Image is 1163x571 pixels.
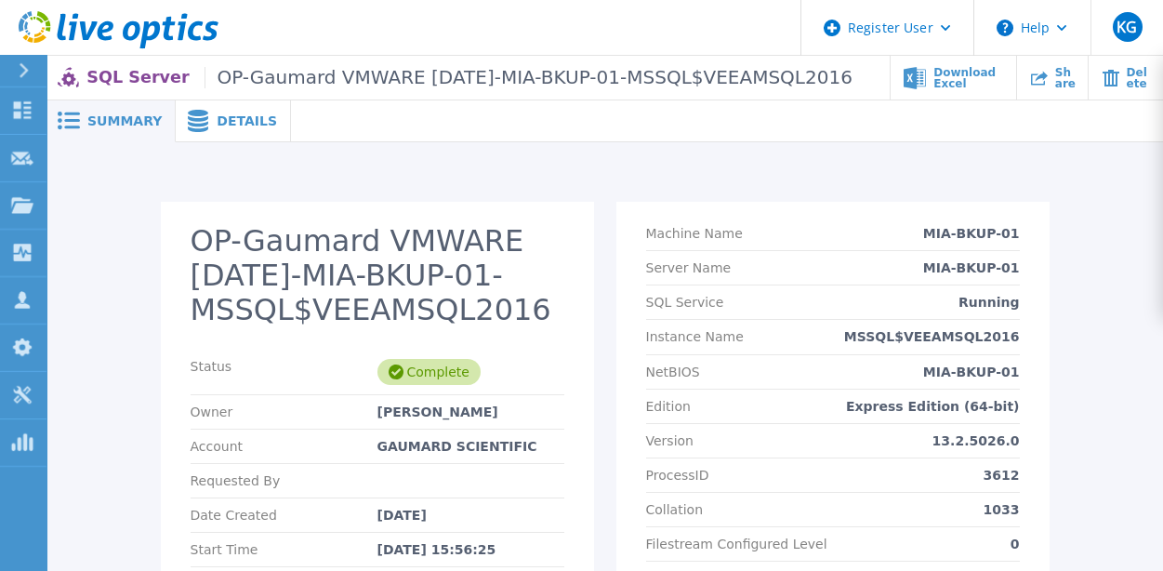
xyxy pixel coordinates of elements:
[646,365,700,379] p: NetBIOS
[377,542,564,557] div: [DATE] 15:56:25
[846,399,1020,414] p: Express Edition (64-bit)
[923,260,1020,275] p: MIA-BKUP-01
[217,114,277,127] span: Details
[191,439,377,454] p: Account
[191,508,377,523] p: Date Created
[87,114,162,127] span: Summary
[646,433,694,448] p: Version
[958,295,1019,310] p: Running
[984,502,1020,517] p: 1033
[377,439,564,454] div: GAUMARD SCIENTIFIC
[1117,20,1137,34] span: KG
[191,224,564,326] h2: OP-Gaumard VMWARE [DATE]-MIA-BKUP-01-MSSQL$VEEAMSQL2016
[377,508,564,523] div: [DATE]
[86,67,852,88] p: SQL Server
[923,365,1020,379] p: MIA-BKUP-01
[191,359,377,385] p: Status
[646,226,743,241] p: Machine Name
[377,359,481,385] div: Complete
[932,433,1020,448] p: 13.2.5026.0
[646,295,724,310] p: SQL Service
[984,468,1020,483] p: 3612
[191,542,377,557] p: Start Time
[646,502,704,517] p: Collation
[646,329,744,344] p: Instance Name
[646,260,732,275] p: Server Name
[191,473,377,488] p: Requested By
[933,67,1004,89] span: Download Excel
[923,226,1020,241] p: MIA-BKUP-01
[1127,67,1152,89] span: Delete
[844,329,1020,344] p: MSSQL$VEEAMSQL2016
[646,537,827,551] p: Filestream Configured Level
[646,468,709,483] p: ProcessID
[191,405,377,419] p: Owner
[377,405,564,419] div: [PERSON_NAME]
[205,67,852,88] span: OP-Gaumard VMWARE [DATE]-MIA-BKUP-01-MSSQL$VEEAMSQL2016
[1055,67,1077,89] span: Share
[646,399,691,414] p: Edition
[1011,537,1020,551] p: 0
